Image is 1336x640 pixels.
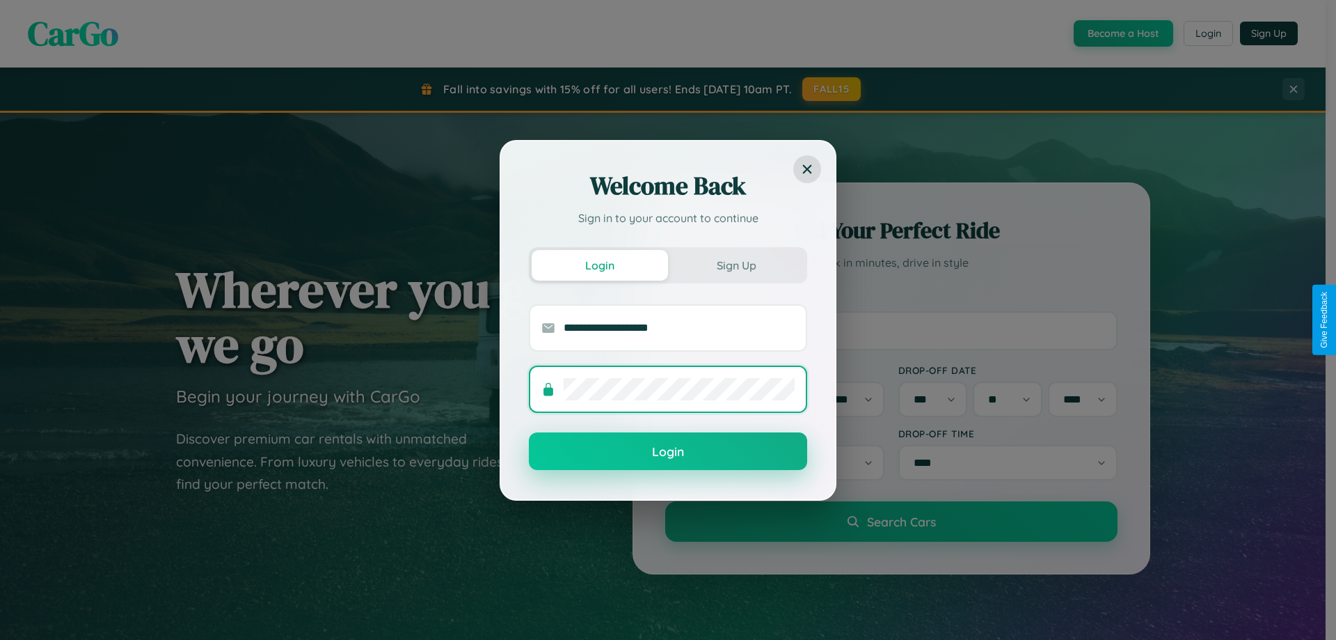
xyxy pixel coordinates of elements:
button: Sign Up [668,250,804,281]
p: Sign in to your account to continue [529,210,807,226]
button: Login [529,432,807,470]
h2: Welcome Back [529,169,807,203]
button: Login [532,250,668,281]
div: Give Feedback [1319,292,1329,348]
